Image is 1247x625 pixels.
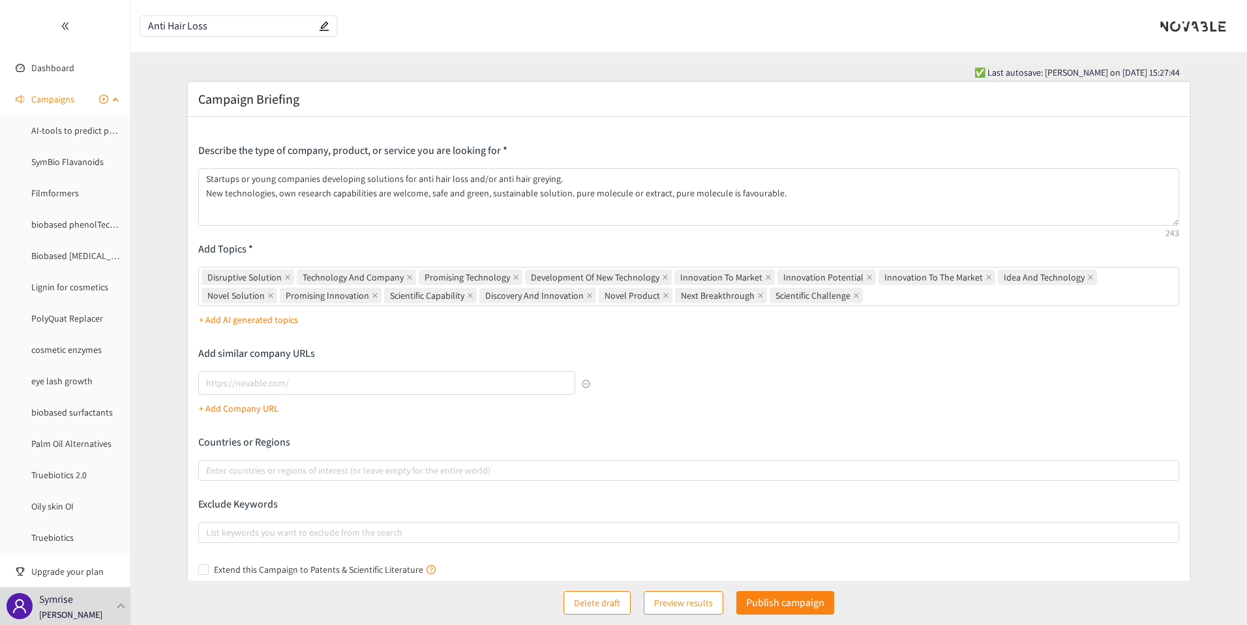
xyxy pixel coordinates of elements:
a: PolyQuat Replacer [31,312,103,324]
a: Filmformers [31,187,79,199]
span: close [985,274,992,281]
input: lookalikes url [198,371,576,395]
button: Delete draft [563,591,631,615]
span: Scientific Challenge [770,288,863,303]
p: [PERSON_NAME] [39,607,102,622]
p: Countries or Regions [198,435,1180,450]
input: Disruptive SolutionTechnology And CompanyPromising TechnologyDevelopment Of New TechnologyInnovat... [865,288,868,303]
span: close [853,292,860,299]
a: Lignin for cosmetics [31,281,108,293]
span: Technology And Company [303,270,404,284]
span: question-circle [427,565,436,574]
a: Biobased [MEDICAL_DATA] [31,250,133,262]
span: Scientific Capability [384,288,477,303]
span: user [12,598,27,614]
span: Innovation To The Market [884,270,983,284]
span: Development Of New Technology [525,269,672,285]
a: Dashboard [31,62,74,74]
span: Innovation To Market [674,269,775,285]
span: sound [16,95,25,104]
span: Disruptive Solution [207,270,282,284]
span: Scientific Challenge [775,288,850,303]
a: Truebiotics 2.0 [31,469,87,481]
iframe: Chat Widget [1029,484,1247,625]
input: List keywords you want to exclude from the search [206,525,209,540]
span: close [513,274,519,281]
a: eye lash growth [31,375,93,387]
span: Disruptive Solution [202,269,294,285]
span: Scientific Capability [390,288,464,303]
span: Innovation To Market [680,270,762,284]
button: + Add AI generated topics [199,309,298,330]
p: Add Topics [198,242,1180,256]
span: Technology And Company [297,269,416,285]
span: close [467,292,473,299]
span: Discovery And Innovation [485,288,584,303]
span: double-left [61,22,70,31]
a: biobased surfactants [31,406,113,418]
span: close [406,274,413,281]
span: close [662,274,669,281]
a: cosmetic enzymes [31,344,102,356]
span: close [866,274,873,281]
span: close [765,274,772,281]
span: plus-circle [99,95,108,104]
span: close [372,292,378,299]
h2: Campaign Briefing [198,90,299,108]
a: Palm Oil Alternatives [31,438,112,450]
button: + Add Company URL [199,398,278,419]
span: Preview results [654,596,713,610]
span: close [1087,274,1094,281]
button: Preview results [644,591,723,615]
a: biobased phenolTechnology [31,219,142,230]
div: Widget de chat [1029,484,1247,625]
span: Innovation To The Market [879,269,995,285]
span: close [586,292,593,299]
span: Promising Innovation [286,288,369,303]
span: Upgrade your plan [31,558,120,585]
p: + Add AI generated topics [199,312,298,327]
span: Discovery And Innovation [479,288,596,303]
span: close [267,292,274,299]
p: Exclude Keywords [198,497,1180,511]
span: close [663,292,669,299]
p: Add similar company URLs [198,346,591,361]
span: Novel Solution [202,288,277,303]
span: Novel Product [605,288,660,303]
span: Idea And Technology [1004,270,1085,284]
p: Publish campaign [746,594,824,611]
p: + Add Company URL [199,401,278,416]
span: Next Breakthrough [675,288,767,303]
a: AI-tools to predict peptides [31,125,138,136]
span: Innovation Potential [777,269,876,285]
div: Campaign Briefing [198,90,1180,108]
span: ✅ Last autosave: [PERSON_NAME] on [DATE] 15:27:44 [974,65,1180,80]
button: Publish campaign [736,591,834,615]
span: trophy [16,567,25,576]
textarea: Startups or young companies developing solutions for anti hair loss and/or anti hair greying. New... [198,168,1180,226]
a: SymBio Flavanoids [31,156,104,168]
span: close [284,274,291,281]
span: Extend this Campaign to Patents & Scientific Literature [209,562,441,577]
p: Symrise [39,591,73,607]
span: close [757,292,764,299]
span: Next Breakthrough [681,288,755,303]
span: Delete draft [574,596,620,610]
span: Innovation Potential [783,270,864,284]
span: Promising Innovation [280,288,382,303]
span: edit [319,21,329,31]
a: Truebiotics [31,532,74,543]
span: Promising Technology [419,269,522,285]
span: Idea And Technology [998,269,1097,285]
span: Campaigns [31,86,74,112]
span: Novel Product [599,288,672,303]
span: Promising Technology [425,270,510,284]
a: Oily skin OI [31,500,74,512]
span: Novel Solution [207,288,265,303]
span: Development Of New Technology [531,270,659,284]
p: Describe the type of company, product, or service you are looking for [198,144,1180,158]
